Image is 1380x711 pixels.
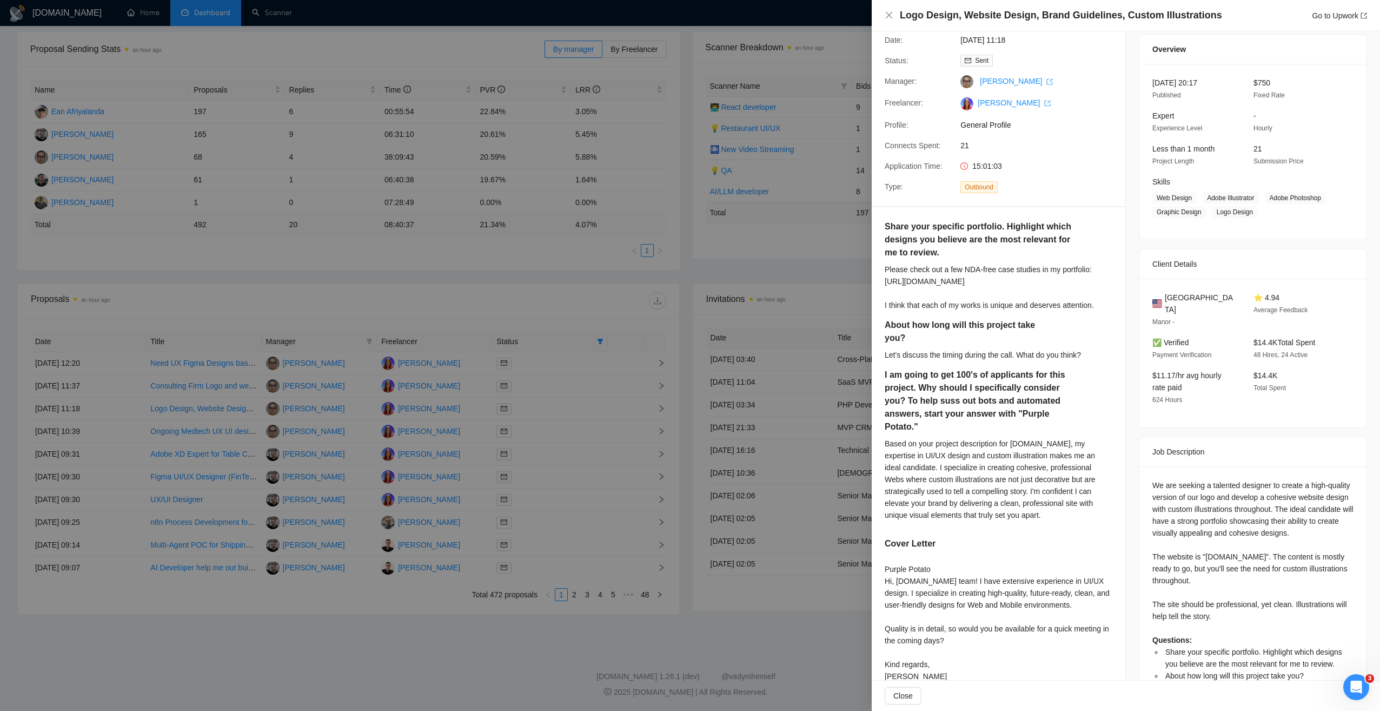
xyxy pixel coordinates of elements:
[1253,306,1308,314] span: Average Feedback
[1152,351,1211,359] span: Payment Verification
[885,77,917,85] span: Manager:
[1253,91,1285,99] span: Fixed Rate
[1152,318,1175,326] span: Manor -
[1253,111,1256,120] span: -
[885,563,1112,682] div: Purple Potato Hi, [DOMAIN_NAME] team! I have extensive experience in UI/UX design. I specialize i...
[1152,371,1222,392] span: $11.17/hr avg hourly rate paid
[1253,351,1308,359] span: 48 Hires, 24 Active
[978,98,1051,107] a: [PERSON_NAME] export
[1152,338,1189,347] span: ✅ Verified
[1165,292,1236,315] span: [GEOGRAPHIC_DATA]
[1253,371,1277,380] span: $14.4K
[1152,111,1174,120] span: Expert
[885,36,903,44] span: Date:
[885,98,923,107] span: Freelancer:
[1212,206,1257,218] span: Logo Design
[885,687,921,705] button: Close
[1044,100,1051,107] span: export
[1253,144,1262,153] span: 21
[972,162,1002,170] span: 15:01:03
[1253,293,1279,302] span: ⭐ 4.94
[1312,11,1367,20] a: Go to Upworkexport
[1253,384,1286,392] span: Total Spent
[965,57,971,64] span: mail
[960,162,968,170] span: clock-circle
[1152,298,1162,310] img: 🇺🇸
[960,119,1123,131] span: General Profile
[1152,144,1215,153] span: Less than 1 month
[1152,124,1202,132] span: Experience Level
[885,264,1112,311] div: Please check out a few NDA-free case studies in my portfolio: [URL][DOMAIN_NAME] I think that eac...
[1165,648,1342,668] span: Share your specific portfolio. Highlight which designs you believe are the most relevant for me t...
[885,220,1078,259] h5: Share your specific portfolio. Highlight which designs you believe are the most relevant for me t...
[1152,157,1194,165] span: Project Length
[960,140,1123,152] span: 21
[1361,12,1367,19] span: export
[1165,672,1304,680] span: About how long will this project take you?
[885,11,893,19] span: close
[1265,192,1325,204] span: Adobe Photoshop
[1152,206,1206,218] span: Graphic Design
[960,97,973,110] img: c1o0rOVReXCKi1bnQSsgHbaWbvfM_HSxWVsvTMtH2C50utd8VeU_52zlHuo4ie9fkT
[1253,338,1315,347] span: $14.4K Total Spent
[1152,396,1182,404] span: 624 Hours
[1152,437,1354,466] div: Job Description
[1253,157,1304,165] span: Submission Price
[1253,78,1270,87] span: $750
[885,11,893,20] button: Close
[893,690,913,702] span: Close
[980,77,1053,85] a: [PERSON_NAME] export
[885,319,1052,345] h5: About how long will this project take you?
[1365,674,1374,683] span: 3
[885,537,936,550] h5: Cover Letter
[885,438,1112,521] div: Based on your project description for [DOMAIN_NAME], my expertise in UI/UX design and custom illu...
[1343,674,1369,700] iframe: Intercom live chat
[885,141,941,150] span: Connects Spent:
[1152,177,1170,186] span: Skills
[1152,192,1196,204] span: Web Design
[885,349,1081,361] div: Let's discuss the timing during the call. What do you think?
[885,368,1078,433] h5: I am going to get 100's of applicants for this project. Why should I specifically consider you? T...
[885,56,908,65] span: Status:
[885,162,943,170] span: Application Time:
[1046,78,1053,85] span: export
[1203,192,1258,204] span: Adobe Illustrator
[885,182,903,191] span: Type:
[1152,78,1197,87] span: [DATE] 20:17
[960,181,998,193] span: Outbound
[885,121,908,129] span: Profile:
[1152,249,1354,279] div: Client Details
[1253,124,1272,132] span: Hourly
[900,9,1222,22] h4: Logo Design, Website Design, Brand Guidelines, Custom Illustrations
[1152,91,1181,99] span: Published
[975,57,988,64] span: Sent
[1152,43,1186,55] span: Overview
[960,34,1123,46] span: [DATE] 11:18
[1152,636,1192,644] strong: Questions:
